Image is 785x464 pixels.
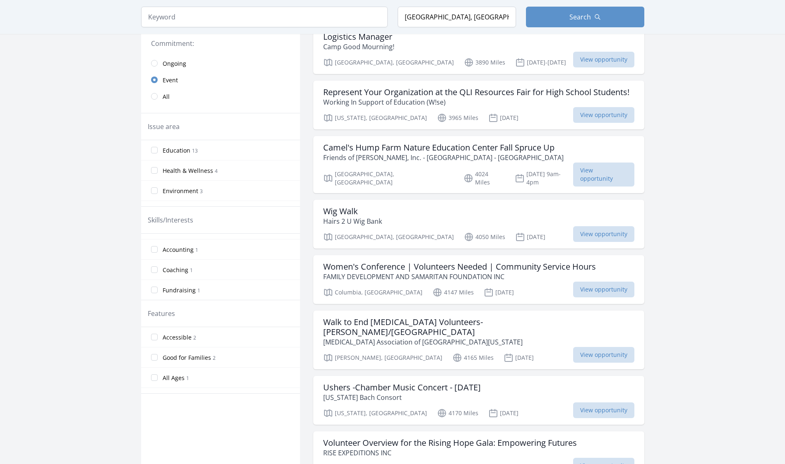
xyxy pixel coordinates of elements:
span: 1 [197,287,200,294]
p: RISE EXPEDITIONS INC [323,448,577,458]
span: 1 [190,267,193,274]
span: 2 [213,354,216,361]
legend: Features [148,309,175,318]
span: View opportunity [573,163,634,187]
p: Friends of [PERSON_NAME], Inc. - [GEOGRAPHIC_DATA] - [GEOGRAPHIC_DATA] [323,153,564,163]
span: View opportunity [573,282,634,297]
span: 3 [200,188,203,195]
a: Ushers -Chamber Music Concert - [DATE] [US_STATE] Bach Consort [US_STATE], [GEOGRAPHIC_DATA] 4170... [313,376,644,425]
span: View opportunity [573,52,634,67]
span: Health & Wellness [163,167,213,175]
input: Good for Families 2 [151,354,158,361]
h3: Women's Conference | Volunteers Needed | Community Service Hours [323,262,596,272]
span: Accessible [163,333,192,342]
p: 4024 Miles [463,170,505,187]
p: 3890 Miles [464,57,505,67]
input: Coaching 1 [151,266,158,273]
span: All Ages [163,374,185,382]
input: Keyword [141,7,388,27]
p: Working In Support of Education (W!se) [323,97,629,107]
input: Accessible 2 [151,334,158,340]
span: Good for Families [163,354,211,362]
span: 4 [215,167,218,175]
a: Represent Your Organization at the QLI Resources Fair for High School Students! Working In Suppor... [313,81,644,129]
span: View opportunity [573,107,634,123]
span: Coaching [163,266,188,274]
span: View opportunity [573,226,634,242]
input: Fundraising 1 [151,287,158,293]
input: Environment 3 [151,187,158,194]
a: Event [141,72,300,88]
p: [US_STATE] Bach Consort [323,392,481,402]
h3: Represent Your Organization at the QLI Resources Fair for High School Students! [323,87,629,97]
p: [US_STATE], [GEOGRAPHIC_DATA] [323,113,427,123]
span: View opportunity [573,402,634,418]
h3: Camel's Hump Farm Nature Education Center Fall Spruce Up [323,143,564,153]
span: Event [163,76,178,84]
span: View opportunity [573,347,634,363]
span: 2 [193,334,196,341]
a: Camel's Hump Farm Nature Education Center Fall Spruce Up Friends of [PERSON_NAME], Inc. - [GEOGRA... [313,136,644,193]
p: 4050 Miles [464,232,505,242]
span: All [163,93,170,101]
p: Columbia, [GEOGRAPHIC_DATA] [323,287,423,297]
a: All [141,88,300,105]
span: Search [569,12,591,22]
p: [GEOGRAPHIC_DATA], [GEOGRAPHIC_DATA] [323,232,454,242]
p: [GEOGRAPHIC_DATA], [GEOGRAPHIC_DATA] [323,170,454,187]
h3: Walk to End [MEDICAL_DATA] Volunteers-[PERSON_NAME]/[GEOGRAPHIC_DATA] [323,317,634,337]
input: All Ages 1 [151,374,158,381]
h3: Ushers -Chamber Music Concert - [DATE] [323,383,481,392]
p: [DATE] [504,353,534,363]
p: FAMILY DEVELOPMENT AND SAMARITAN FOUNDATION INC [323,272,596,282]
a: Logistics Manager Camp Good Mourning! [GEOGRAPHIC_DATA], [GEOGRAPHIC_DATA] 3890 Miles [DATE]-[DAT... [313,25,644,74]
p: Camp Good Mourning! [323,42,394,52]
span: 1 [186,375,189,382]
input: Education 13 [151,147,158,153]
span: 1 [195,246,198,254]
p: Hairs 2 U Wig Bank [323,216,382,226]
h3: Wig Walk [323,206,382,216]
h3: Logistics Manager [323,32,394,42]
p: 4147 Miles [432,287,474,297]
span: Accounting [163,246,194,254]
a: Women's Conference | Volunteers Needed | Community Service Hours FAMILY DEVELOPMENT AND SAMARITAN... [313,255,644,304]
p: [DATE] [488,408,519,418]
input: Accounting 1 [151,246,158,253]
p: [GEOGRAPHIC_DATA], [GEOGRAPHIC_DATA] [323,57,454,67]
span: Fundraising [163,286,196,294]
legend: Skills/Interests [148,215,193,225]
p: [DATE] [515,232,545,242]
p: [PERSON_NAME], [GEOGRAPHIC_DATA] [323,353,442,363]
p: [US_STATE], [GEOGRAPHIC_DATA] [323,408,427,418]
p: [DATE] [488,113,519,123]
input: Location [398,7,516,27]
p: 3965 Miles [437,113,478,123]
p: [DATE] 9am-4pm [515,170,573,187]
span: Ongoing [163,60,186,68]
button: Search [526,7,644,27]
span: 13 [192,147,198,154]
a: Walk to End [MEDICAL_DATA] Volunteers-[PERSON_NAME]/[GEOGRAPHIC_DATA] [MEDICAL_DATA] Association ... [313,311,644,369]
p: 4170 Miles [437,408,478,418]
p: 4165 Miles [452,353,494,363]
h3: Volunteer Overview for the Rising Hope Gala: Empowering Futures [323,438,577,448]
a: Wig Walk Hairs 2 U Wig Bank [GEOGRAPHIC_DATA], [GEOGRAPHIC_DATA] 4050 Miles [DATE] View opportunity [313,200,644,249]
span: Environment [163,187,198,195]
input: Health & Wellness 4 [151,167,158,174]
a: Ongoing [141,55,300,72]
p: [DATE]-[DATE] [515,57,566,67]
legend: Issue area [148,122,180,132]
p: [MEDICAL_DATA] Association of [GEOGRAPHIC_DATA][US_STATE] [323,337,634,347]
legend: Commitment: [151,38,290,48]
span: Education [163,146,190,155]
p: [DATE] [484,287,514,297]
